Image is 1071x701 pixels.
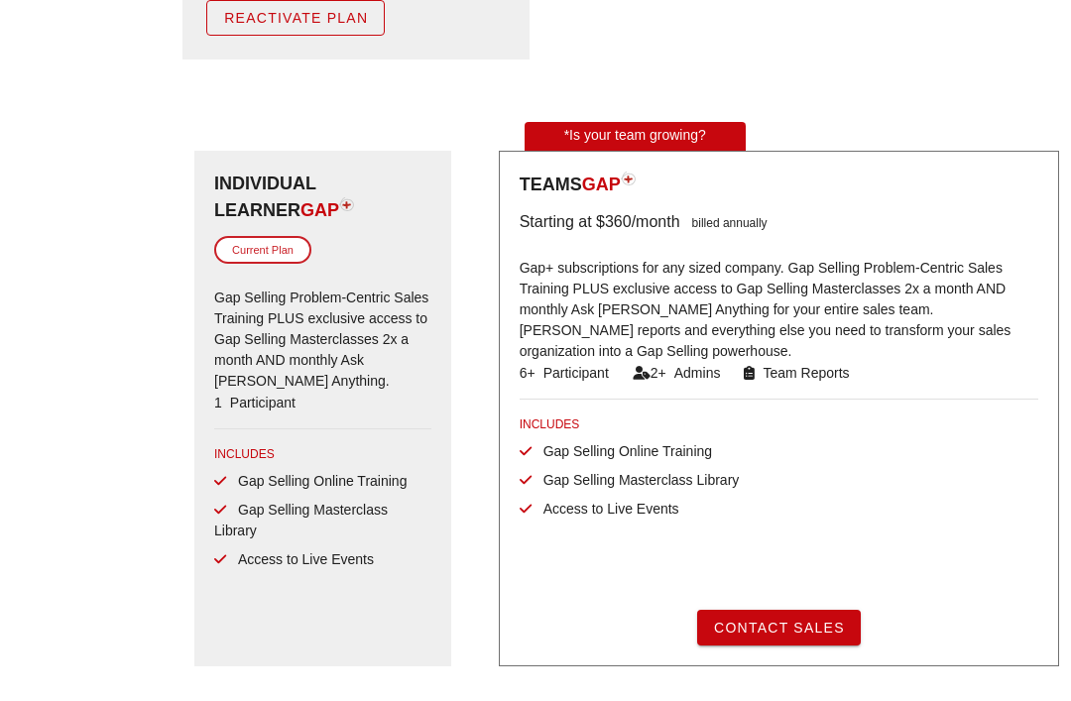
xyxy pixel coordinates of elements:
[525,122,746,151] div: *Is your team growing?
[520,246,1038,335] p: Gap+ subscriptions for any sized company. Gap Selling Problem-Centric Sales Training PLUS exclusi...
[532,501,679,517] span: Access to Live Events
[226,473,407,489] span: Gap Selling Online Training
[214,395,222,410] span: 1
[339,197,354,211] img: plan-icon
[214,171,431,224] div: Individual Learner
[223,10,368,26] span: Reactivate Plan
[697,610,861,645] button: Contact Sales
[582,175,621,194] span: GAP
[300,200,339,220] span: GAP
[226,551,374,567] span: Access to Live Events
[214,276,431,365] p: Gap Selling Problem-Centric Sales Training PLUS exclusive access to Gap Selling Masterclasses 2x ...
[520,172,1038,198] div: Teams
[666,365,721,381] span: Admins
[713,620,845,636] span: Contact Sales
[520,415,1038,433] div: INCLUDES
[755,365,849,381] span: Team Reports
[680,210,768,234] div: billed annually
[532,443,712,459] span: Gap Selling Online Training
[632,210,680,234] div: /month
[520,210,632,234] div: Starting at $360
[214,445,431,463] div: INCLUDES
[535,365,609,381] span: Participant
[222,395,296,410] span: Participant
[651,365,666,381] span: 2+
[520,365,535,381] span: 6+
[532,472,740,488] span: Gap Selling Masterclass Library
[214,236,311,265] div: Current Plan
[214,502,388,538] span: Gap Selling Masterclass Library
[621,172,636,185] img: plan-icon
